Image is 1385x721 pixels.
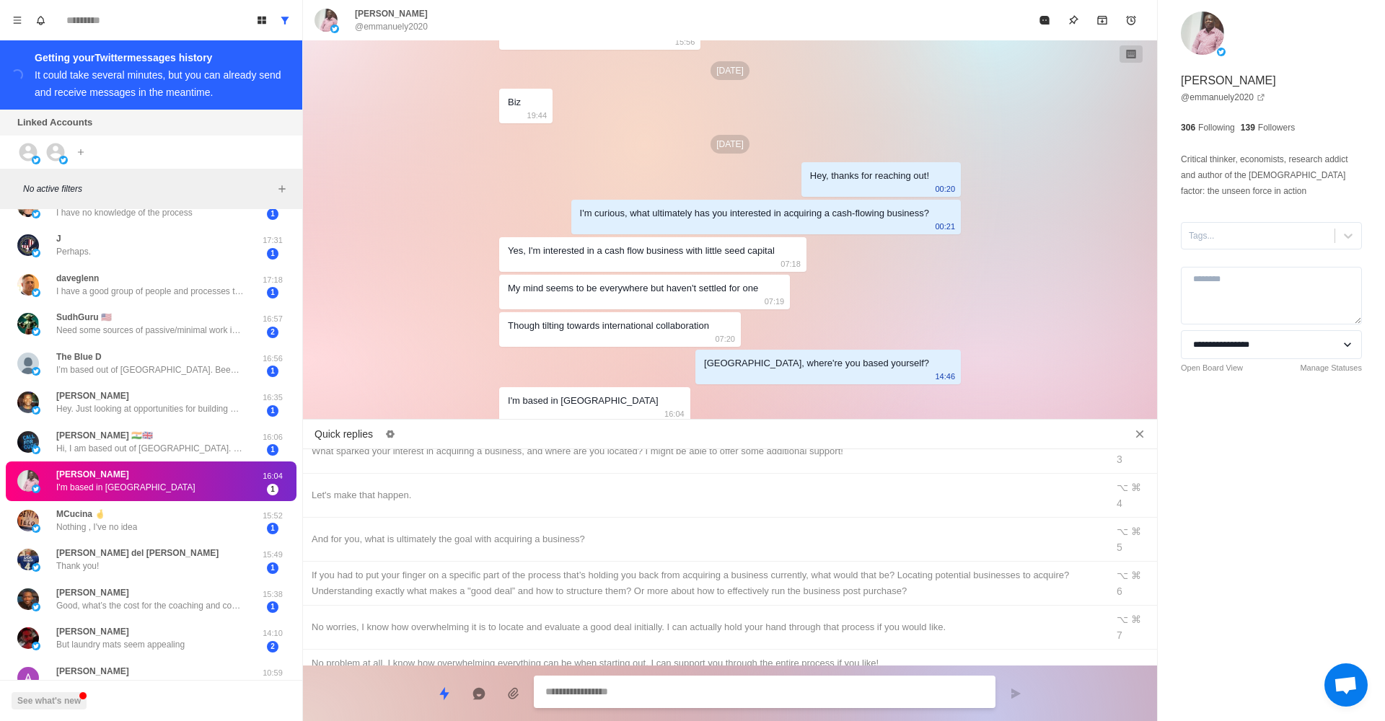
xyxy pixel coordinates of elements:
[1117,523,1148,555] div: ⌥ ⌘ 5
[17,588,39,610] img: picture
[56,206,193,219] p: I have no knowledge of the process
[267,208,278,220] span: 1
[1241,121,1255,134] p: 139
[56,402,244,415] p: Hey. Just looking at opportunities for building wealth for my kids and future generations and als...
[255,588,291,601] p: 15:38
[273,180,291,198] button: Add filters
[32,524,40,533] img: picture
[255,627,291,640] p: 14:10
[1128,423,1151,446] button: Close quick replies
[315,9,338,32] img: picture
[56,285,244,298] p: I have a good group of people and processes that i can put together on this project to run a busi...
[56,521,137,534] p: Nothing , I've no idea
[330,25,339,33] img: picture
[17,510,39,531] img: picture
[17,627,39,649] img: picture
[29,9,52,32] button: Notifications
[255,431,291,443] p: 16:06
[1088,6,1117,35] button: Archive
[1258,121,1295,134] p: Followers
[508,280,758,296] div: My mind seems to be everywhere but haven't settled for one
[32,642,40,650] img: picture
[1117,567,1148,599] div: ⌥ ⌘ 6
[312,531,1098,547] div: And for you, what is ultimately the goal with acquiring a business?
[664,406,685,422] p: 16:04
[1030,6,1059,35] button: Mark as read
[32,485,40,493] img: picture
[56,638,185,651] p: But laundry mats seem appealing
[465,679,493,708] button: Reply with AI
[711,61,749,80] p: [DATE]
[1117,611,1148,643] div: ⌥ ⌘ 7
[715,331,735,347] p: 07:20
[32,603,40,611] img: picture
[508,393,659,409] div: I'm based in [GEOGRAPHIC_DATA]
[379,423,402,446] button: Edit quick replies
[17,313,39,335] img: picture
[312,655,1148,671] div: No problem at all, I know how overwhelming everything can be when starting out. I can support you...
[72,143,89,161] button: Add account
[56,586,129,599] p: [PERSON_NAME]
[35,49,285,66] div: Getting your Twitter messages history
[1117,479,1148,511] div: ⌥ ⌘ 4
[312,567,1098,599] div: If you had to put your finger on a specific part of the process that’s holding you back from acqu...
[56,625,129,638] p: [PERSON_NAME]
[17,353,39,374] img: picture
[6,9,29,32] button: Menu
[17,549,39,570] img: picture
[255,549,291,561] p: 15:49
[56,599,244,612] p: Good, what’s the cost for the coaching and consultations?
[704,355,929,371] div: [GEOGRAPHIC_DATA], where're you based yourself?
[1324,663,1368,707] a: Open chat
[1181,72,1276,89] p: [PERSON_NAME]
[56,468,129,481] p: [PERSON_NAME]
[56,324,244,337] p: Need some sources of passive/minimal work income not affected by AI in the coming years and as I ...
[267,287,278,298] span: 1
[255,234,291,247] p: 17:31
[273,9,296,32] button: Show all conversations
[1059,6,1088,35] button: Pin
[267,248,278,260] span: 1
[527,107,548,123] p: 19:44
[1217,48,1226,56] img: picture
[255,274,291,286] p: 17:18
[32,406,40,415] img: picture
[32,327,40,336] img: picture
[56,389,129,402] p: [PERSON_NAME]
[56,350,102,363] p: The Blue D
[12,692,87,709] button: See what's new
[250,9,273,32] button: Board View
[508,318,709,334] div: Though tilting towards international collaboration
[17,470,39,492] img: picture
[56,678,244,691] p: When crypto price appreciation occurs, I want to borrow against the crypto and purchase cash flow...
[56,559,99,572] p: Thank you!
[32,249,40,257] img: picture
[56,363,244,376] p: I’m based out of [GEOGRAPHIC_DATA]. Been in tech industry long enough and looking to get into a r...
[17,392,39,413] img: picture
[1117,435,1148,467] div: ⌥ ⌘ 3
[56,311,112,324] p: SudhGuru 🇺🇸
[17,234,39,256] img: picture
[711,135,749,154] p: [DATE]
[267,601,278,613] span: 1
[32,446,40,454] img: picture
[267,405,278,417] span: 1
[1117,6,1146,35] button: Add reminder
[32,156,40,164] img: picture
[56,232,61,245] p: J
[17,431,39,453] img: picture
[267,523,278,534] span: 1
[508,243,775,259] div: Yes, I'm interested in a cash flow business with little seed capital
[23,182,273,195] p: No active filters
[32,210,40,218] img: picture
[56,272,99,285] p: daveglenn
[765,293,785,309] p: 07:19
[1300,362,1362,374] a: Manage Statuses
[1181,151,1362,199] p: Critical thinker, economists, research addict and author of the [DEMOGRAPHIC_DATA] factor: the un...
[312,443,1098,459] div: What sparked your interest in acquiring a business, and where are you located? I might be able to...
[1181,12,1224,55] img: picture
[781,256,801,272] p: 07:18
[315,427,373,442] p: Quick replies
[17,667,39,689] img: picture
[355,20,428,33] p: @emmanuely2020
